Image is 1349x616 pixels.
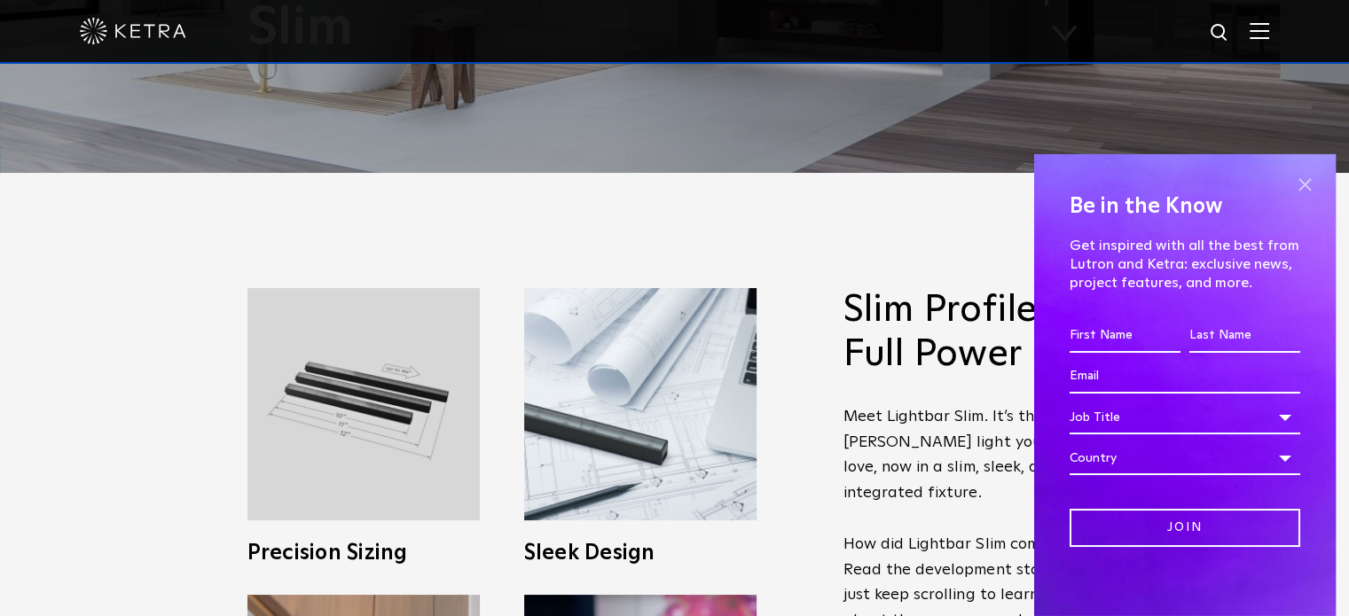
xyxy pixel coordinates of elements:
h4: Be in the Know [1070,190,1300,223]
img: ketra-logo-2019-white [80,18,186,44]
input: Join [1070,509,1300,547]
h2: Slim Profile, Full Power [843,288,1118,378]
p: Get inspired with all the best from Lutron and Ketra: exclusive news, project features, and more. [1070,237,1300,292]
div: Job Title [1070,401,1300,434]
div: Country [1070,441,1300,475]
img: L30_SlimProfile [524,288,757,520]
input: Last Name [1189,319,1300,353]
h3: Sleek Design [524,542,757,564]
img: L30_Custom_Length_Black-2 [247,288,480,520]
input: Email [1070,360,1300,394]
h3: Precision Sizing [247,542,480,564]
input: First Name [1070,319,1180,353]
img: Hamburger%20Nav.svg [1250,22,1269,39]
img: search icon [1209,22,1231,44]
